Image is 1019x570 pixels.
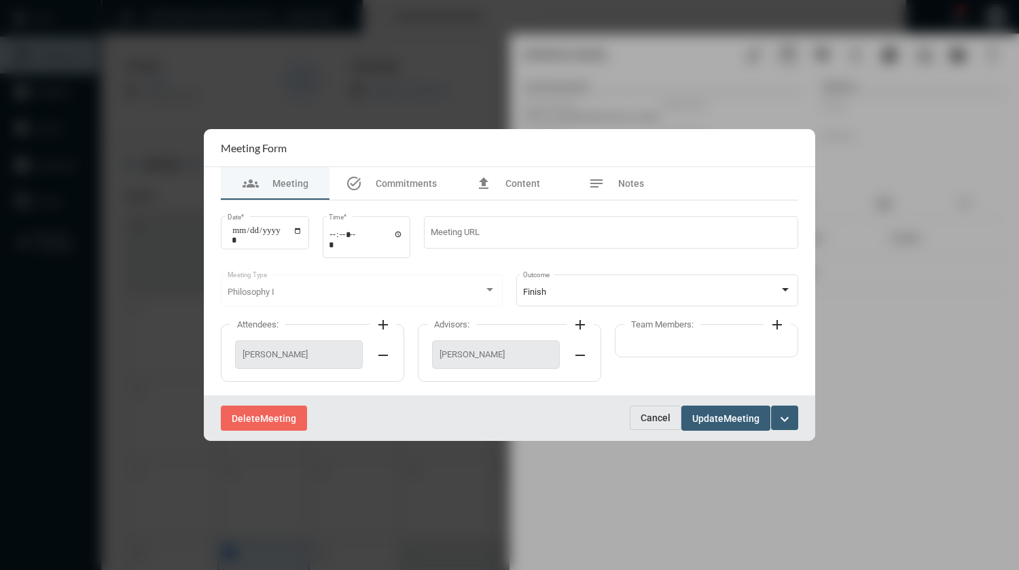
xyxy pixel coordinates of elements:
[618,178,644,189] span: Notes
[572,317,588,333] mat-icon: add
[232,413,260,424] span: Delete
[346,175,362,192] mat-icon: task_alt
[681,406,770,431] button: UpdateMeeting
[375,317,391,333] mat-icon: add
[228,287,274,297] span: Philosophy I
[376,178,437,189] span: Commitments
[769,317,785,333] mat-icon: add
[476,175,492,192] mat-icon: file_upload
[221,406,307,431] button: DeleteMeeting
[375,347,391,363] mat-icon: remove
[505,178,540,189] span: Content
[243,175,259,192] mat-icon: groups
[230,319,285,329] label: Attendees:
[630,406,681,430] button: Cancel
[440,349,552,359] span: [PERSON_NAME]
[260,413,296,424] span: Meeting
[572,347,588,363] mat-icon: remove
[588,175,605,192] mat-icon: notes
[723,413,759,424] span: Meeting
[523,287,546,297] span: Finish
[427,319,476,329] label: Advisors:
[776,411,793,427] mat-icon: expand_more
[272,178,308,189] span: Meeting
[243,349,355,359] span: [PERSON_NAME]
[692,413,723,424] span: Update
[221,141,287,154] h2: Meeting Form
[624,319,700,329] label: Team Members:
[641,412,671,423] span: Cancel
